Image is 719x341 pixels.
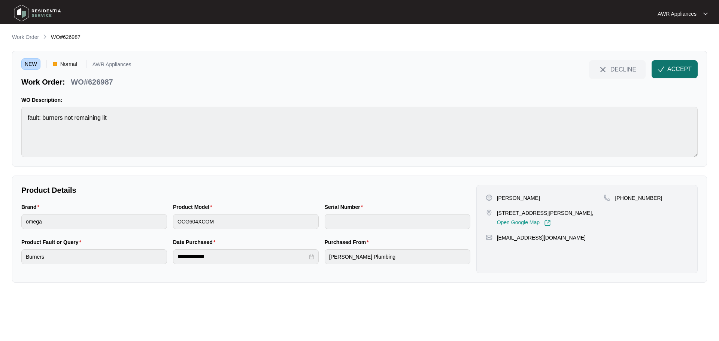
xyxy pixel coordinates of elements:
[10,33,40,42] a: Work Order
[486,234,492,241] img: map-pin
[598,65,607,74] img: close-Icon
[325,203,366,211] label: Serial Number
[497,220,551,226] a: Open Google Map
[325,238,372,246] label: Purchased From
[486,194,492,201] img: user-pin
[173,214,319,229] input: Product Model
[21,96,698,104] p: WO Description:
[610,65,636,73] span: DECLINE
[21,203,42,211] label: Brand
[497,194,540,202] p: [PERSON_NAME]
[51,34,81,40] span: WO#626987
[703,12,708,16] img: dropdown arrow
[658,10,697,18] p: AWR Appliances
[589,60,646,78] button: close-IconDECLINE
[57,58,80,70] span: Normal
[544,220,551,226] img: Link-External
[21,249,167,264] input: Product Fault or Query
[486,209,492,216] img: map-pin
[178,253,307,261] input: Date Purchased
[615,194,662,202] p: [PHONE_NUMBER]
[21,58,40,70] span: NEW
[21,185,470,195] p: Product Details
[21,77,65,87] p: Work Order:
[325,249,470,264] input: Purchased From
[53,62,57,66] img: Vercel Logo
[21,107,698,157] textarea: fault: burners not remaining lit
[92,62,131,70] p: AWR Appliances
[71,77,113,87] p: WO#626987
[12,33,39,41] p: Work Order
[173,238,218,246] label: Date Purchased
[652,60,698,78] button: check-IconACCEPT
[11,2,64,24] img: residentia service logo
[497,209,594,217] p: [STREET_ADDRESS][PERSON_NAME],
[604,194,610,201] img: map-pin
[325,214,470,229] input: Serial Number
[21,238,84,246] label: Product Fault or Query
[42,34,48,40] img: chevron-right
[667,65,692,74] span: ACCEPT
[497,234,586,241] p: [EMAIL_ADDRESS][DOMAIN_NAME]
[21,214,167,229] input: Brand
[173,203,215,211] label: Product Model
[658,66,664,73] img: check-Icon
